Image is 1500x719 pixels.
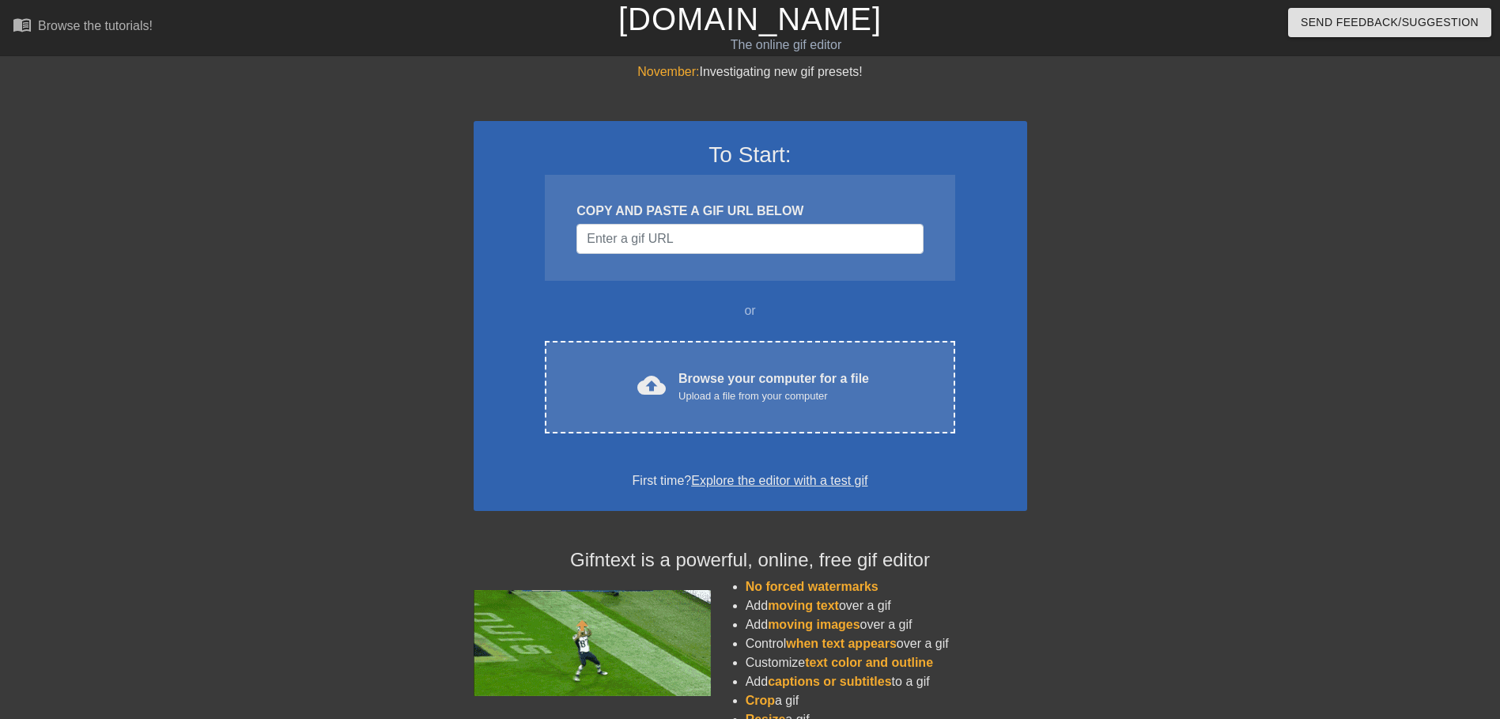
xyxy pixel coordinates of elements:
[637,371,666,399] span: cloud_upload
[38,19,153,32] div: Browse the tutorials!
[746,694,775,707] span: Crop
[474,549,1027,572] h4: Gifntext is a powerful, online, free gif editor
[637,65,699,78] span: November:
[691,474,867,487] a: Explore the editor with a test gif
[746,615,1027,634] li: Add over a gif
[768,599,839,612] span: moving text
[746,691,1027,710] li: a gif
[618,2,882,36] a: [DOMAIN_NAME]
[13,15,153,40] a: Browse the tutorials!
[576,224,923,254] input: Username
[746,672,1027,691] li: Add to a gif
[494,471,1007,490] div: First time?
[746,596,1027,615] li: Add over a gif
[1301,13,1479,32] span: Send Feedback/Suggestion
[508,36,1064,55] div: The online gif editor
[786,637,897,650] span: when text appears
[474,62,1027,81] div: Investigating new gif presets!
[805,656,933,669] span: text color and outline
[515,301,986,320] div: or
[768,618,860,631] span: moving images
[1288,8,1491,37] button: Send Feedback/Suggestion
[678,369,869,404] div: Browse your computer for a file
[13,15,32,34] span: menu_book
[474,590,711,696] img: football_small.gif
[746,653,1027,672] li: Customize
[746,580,878,593] span: No forced watermarks
[768,675,891,688] span: captions or subtitles
[576,202,923,221] div: COPY AND PASTE A GIF URL BELOW
[678,388,869,404] div: Upload a file from your computer
[494,142,1007,168] h3: To Start:
[746,634,1027,653] li: Control over a gif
